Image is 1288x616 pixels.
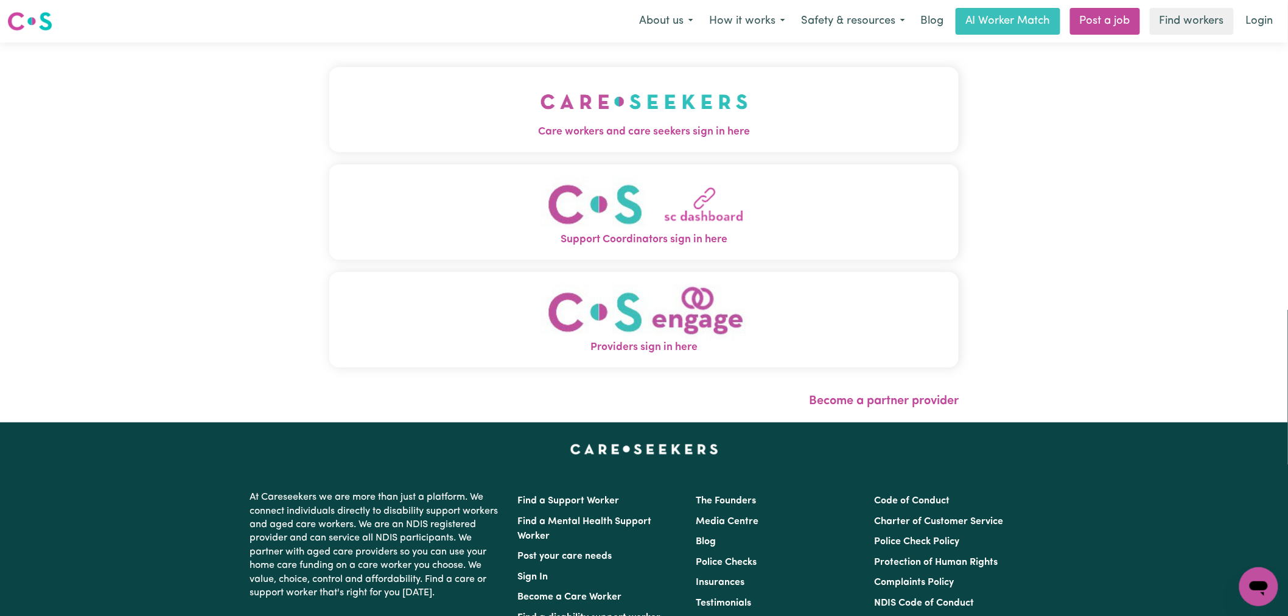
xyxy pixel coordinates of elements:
[696,598,751,608] a: Testimonials
[517,551,612,561] a: Post your care needs
[517,496,619,506] a: Find a Support Worker
[809,395,959,407] a: Become a partner provider
[875,537,960,547] a: Police Check Policy
[517,592,621,602] a: Become a Care Worker
[329,232,959,248] span: Support Coordinators sign in here
[696,537,716,547] a: Blog
[329,124,959,140] span: Care workers and care seekers sign in here
[696,558,757,567] a: Police Checks
[570,444,718,454] a: Careseekers home page
[7,10,52,32] img: Careseekers logo
[1150,8,1234,35] a: Find workers
[517,572,548,582] a: Sign In
[696,578,744,587] a: Insurances
[329,164,959,260] button: Support Coordinators sign in here
[793,9,913,34] button: Safety & resources
[1239,8,1281,35] a: Login
[696,517,758,527] a: Media Centre
[517,517,651,541] a: Find a Mental Health Support Worker
[1239,567,1278,606] iframe: Button to launch messaging window
[875,517,1004,527] a: Charter of Customer Service
[7,7,52,35] a: Careseekers logo
[875,578,954,587] a: Complaints Policy
[875,598,975,608] a: NDIS Code of Conduct
[329,67,959,152] button: Care workers and care seekers sign in here
[696,496,756,506] a: The Founders
[913,8,951,35] a: Blog
[875,558,998,567] a: Protection of Human Rights
[1070,8,1140,35] a: Post a job
[701,9,793,34] button: How it works
[875,496,950,506] a: Code of Conduct
[631,9,701,34] button: About us
[329,272,959,368] button: Providers sign in here
[956,8,1060,35] a: AI Worker Match
[329,340,959,355] span: Providers sign in here
[250,486,503,604] p: At Careseekers we are more than just a platform. We connect individuals directly to disability su...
